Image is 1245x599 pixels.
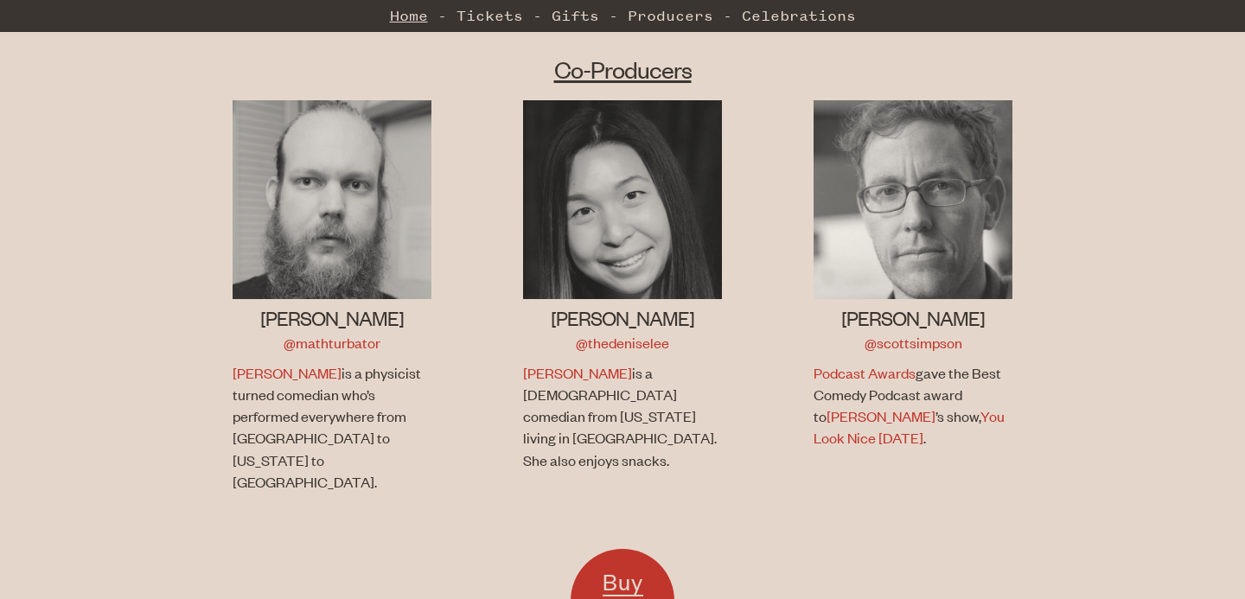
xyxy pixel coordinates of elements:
[233,304,431,331] h3: [PERSON_NAME]
[523,100,722,299] img: Denise Lee
[284,333,380,352] a: @mathturbator
[523,304,722,331] h3: [PERSON_NAME]
[523,363,632,382] a: [PERSON_NAME]
[523,362,718,471] p: is a [DEMOGRAPHIC_DATA] comedian from [US_STATE] living in [GEOGRAPHIC_DATA]. She also enjoys sna...
[814,362,1008,449] p: gave the Best Comedy Podcast award to ’s show, .
[233,100,431,299] img: Jon Allen
[233,362,427,493] p: is a physicist turned comedian who’s performed everywhere from [GEOGRAPHIC_DATA] to [US_STATE] to...
[814,304,1012,331] h3: [PERSON_NAME]
[187,54,1058,85] h2: Co-Producers
[233,363,342,382] a: [PERSON_NAME]
[814,363,916,382] a: Podcast Awards
[576,333,669,352] a: @thedeniselee
[865,333,962,352] a: @scottsimpson
[814,100,1012,299] img: Scott Simpson
[827,406,935,425] a: [PERSON_NAME]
